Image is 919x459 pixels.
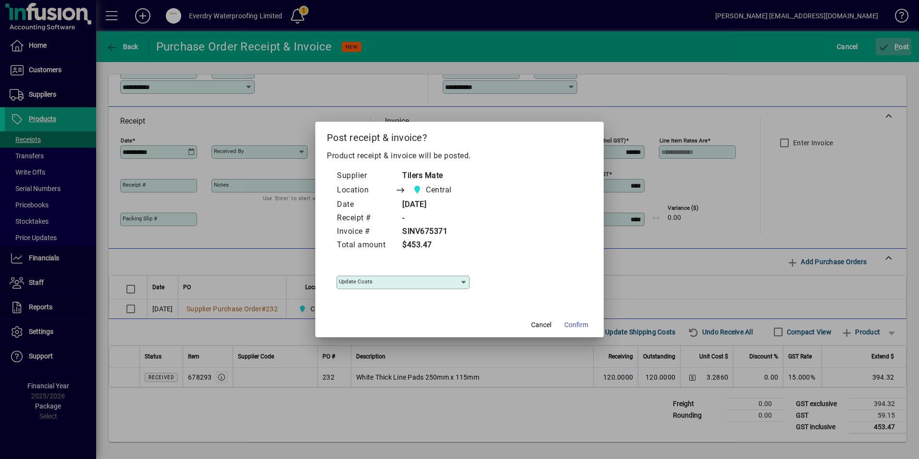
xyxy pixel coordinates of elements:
td: Invoice # [336,225,395,239]
td: Date [336,198,395,212]
td: $453.47 [395,239,470,252]
h2: Post receipt & invoice? [315,122,604,150]
span: Cancel [531,320,551,330]
td: Total amount [336,239,395,252]
span: Confirm [564,320,588,330]
button: Cancel [526,316,557,333]
td: SINV675371 [395,225,470,239]
p: Product receipt & invoice will be posted. [327,150,592,162]
td: Location [336,183,395,198]
td: Receipt # [336,212,395,225]
mat-label: Update costs [339,278,373,285]
td: Tilers Mate [395,169,470,183]
td: Supplier [336,169,395,183]
span: Central [426,184,452,196]
button: Confirm [560,316,592,333]
td: - [395,212,470,225]
td: [DATE] [395,198,470,212]
span: Central [410,183,456,197]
